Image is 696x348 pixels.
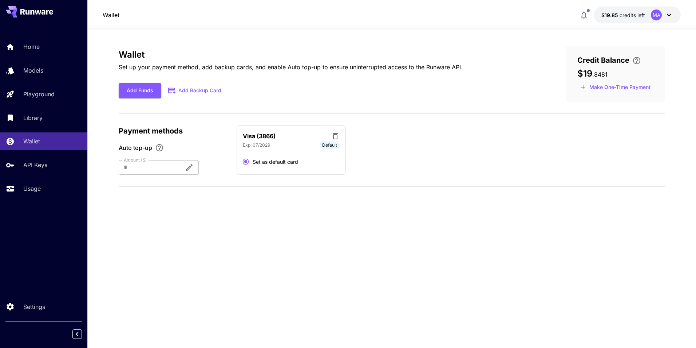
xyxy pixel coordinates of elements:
a: Wallet [103,11,119,19]
p: Usage [23,184,41,193]
div: MA [651,9,662,20]
div: $19.8481 [601,11,645,19]
span: Default [320,142,340,148]
span: $19 [577,68,592,79]
p: Wallet [23,137,40,146]
button: Enable Auto top-up to ensure uninterrupted service. We'll automatically bill the chosen amount wh... [152,143,167,152]
button: Make a one-time, non-recurring payment [577,82,654,93]
div: Collapse sidebar [78,328,87,341]
p: API Keys [23,161,47,169]
span: Credit Balance [577,55,629,66]
p: Library [23,113,43,122]
p: Set up your payment method, add backup cards, and enable Auto top-up to ensure uninterrupted acce... [119,63,463,71]
button: Collapse sidebar [72,329,82,339]
p: Payment methods [119,125,228,136]
p: Playground [23,90,55,98]
h3: Wallet [119,50,463,60]
button: Enter your card details and choose an Auto top-up amount to avoid service interruptions. We'll au... [629,56,644,65]
p: Visa (3866) [243,132,276,140]
button: $19.8481MA [594,7,681,23]
p: Settings [23,302,45,311]
span: Auto top-up [119,143,152,152]
label: Amount ($) [124,157,147,163]
button: Add Funds [119,83,161,98]
button: Add Backup Card [161,84,229,98]
p: Exp: 07/2029 [243,142,270,148]
span: Set as default card [253,158,298,166]
p: Home [23,42,40,51]
nav: breadcrumb [103,11,119,19]
span: . 8481 [592,71,608,78]
p: Models [23,66,43,75]
span: $19.85 [601,12,620,18]
span: credits left [620,12,645,18]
